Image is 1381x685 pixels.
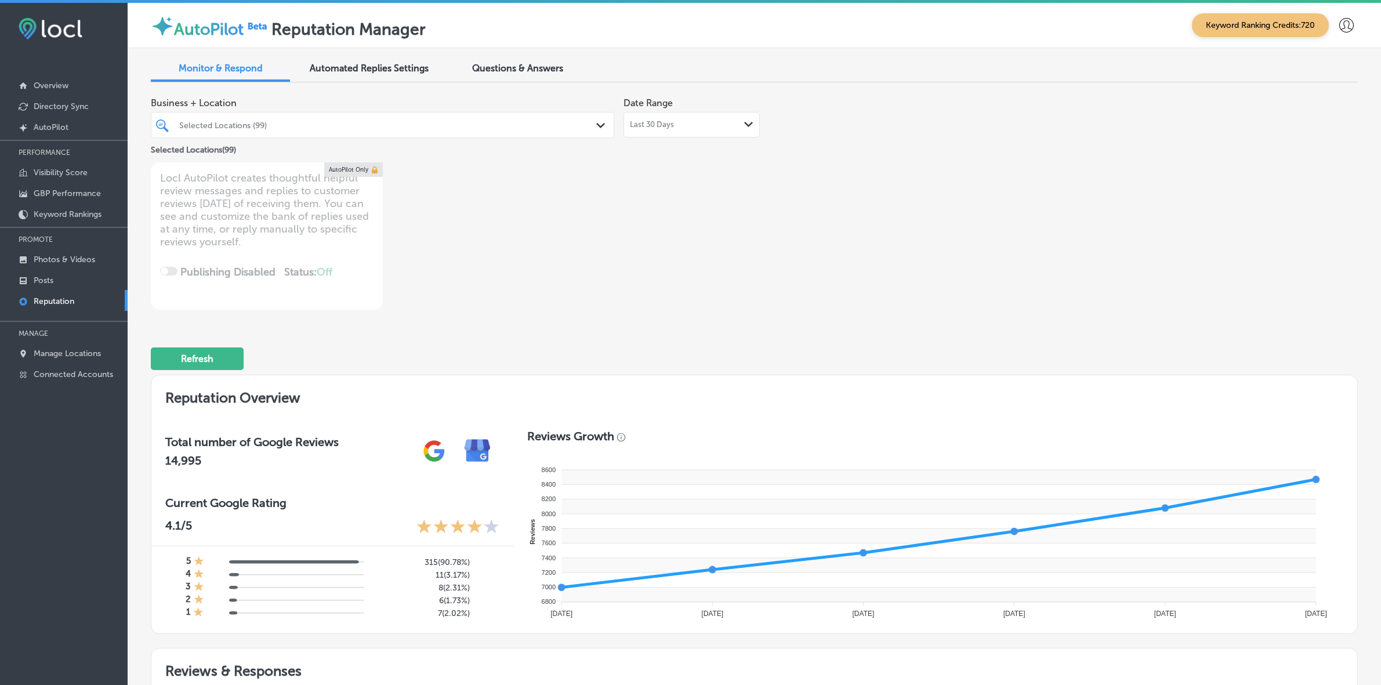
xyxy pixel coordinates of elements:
[34,369,113,379] p: Connected Accounts
[151,15,174,38] img: autopilot-icon
[186,568,191,581] h4: 4
[541,510,555,517] tspan: 8000
[541,539,555,546] tspan: 7600
[374,557,469,567] h5: 315 ( 90.78% )
[541,495,555,502] tspan: 8200
[1305,610,1327,618] tspan: [DATE]
[456,429,499,473] img: e7ababfa220611ac49bdb491a11684a6.png
[527,429,614,443] h3: Reviews Growth
[374,608,469,618] h5: 7 ( 2.02% )
[34,209,102,219] p: Keyword Rankings
[34,189,101,198] p: GBP Performance
[541,481,555,488] tspan: 8400
[151,347,244,370] button: Refresh
[186,556,191,568] h4: 5
[179,63,263,74] span: Monitor & Respond
[541,554,555,561] tspan: 7400
[374,596,469,606] h5: 6 ( 1.73% )
[472,63,563,74] span: Questions & Answers
[541,598,555,605] tspan: 6800
[244,20,271,32] img: Beta
[541,466,555,473] tspan: 8600
[34,122,68,132] p: AutoPilot
[374,583,469,593] h5: 8 ( 2.31% )
[34,102,89,111] p: Directory Sync
[194,556,204,568] div: 1 Star
[34,296,74,306] p: Reputation
[151,97,614,108] span: Business + Location
[34,349,101,358] p: Manage Locations
[179,120,597,130] div: Selected Locations (99)
[19,18,82,39] img: fda3e92497d09a02dc62c9cd864e3231.png
[529,519,536,545] text: Reviews
[165,435,339,449] h3: Total number of Google Reviews
[541,583,555,590] tspan: 7000
[34,255,95,264] p: Photos & Videos
[151,140,236,155] p: Selected Locations ( 99 )
[34,276,53,285] p: Posts
[34,81,68,90] p: Overview
[416,519,499,537] div: 4.1 Stars
[194,581,204,594] div: 1 Star
[1192,13,1329,37] span: Keyword Ranking Credits: 720
[852,610,874,618] tspan: [DATE]
[541,569,555,576] tspan: 7200
[271,20,426,39] label: Reputation Manager
[550,610,572,618] tspan: [DATE]
[194,568,204,581] div: 1 Star
[374,570,469,580] h5: 11 ( 3.17% )
[34,168,88,177] p: Visibility Score
[165,496,499,510] h3: Current Google Rating
[541,525,555,532] tspan: 7800
[1154,610,1176,618] tspan: [DATE]
[186,607,190,619] h4: 1
[194,594,204,607] div: 1 Star
[412,429,456,473] img: gPZS+5FD6qPJAAAAABJRU5ErkJggg==
[186,581,191,594] h4: 3
[151,375,1357,415] h2: Reputation Overview
[310,63,429,74] span: Automated Replies Settings
[165,454,339,467] h2: 14,995
[630,120,674,129] span: Last 30 Days
[174,20,244,39] label: AutoPilot
[193,607,204,619] div: 1 Star
[1003,610,1025,618] tspan: [DATE]
[186,594,191,607] h4: 2
[624,97,673,108] label: Date Range
[701,610,723,618] tspan: [DATE]
[165,519,192,537] p: 4.1 /5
